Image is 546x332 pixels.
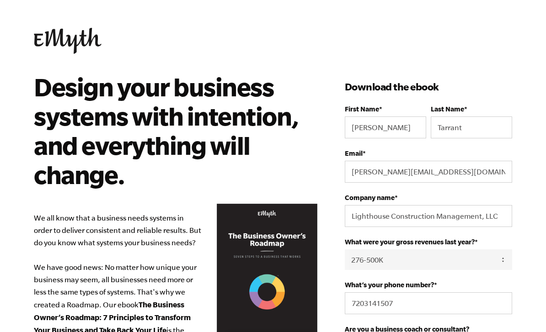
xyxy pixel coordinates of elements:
span: What were your gross revenues last year? [345,238,475,246]
span: First Name [345,105,379,113]
img: EMyth [34,28,102,54]
iframe: Chat Widget [500,288,546,332]
span: Email [345,149,363,157]
h2: Design your business systems with intention, and everything will change. [34,72,304,189]
span: Company name [345,194,395,201]
span: Last Name [431,105,464,113]
span: What’s your phone number? [345,281,434,289]
h3: Download the ebook [345,79,512,94]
